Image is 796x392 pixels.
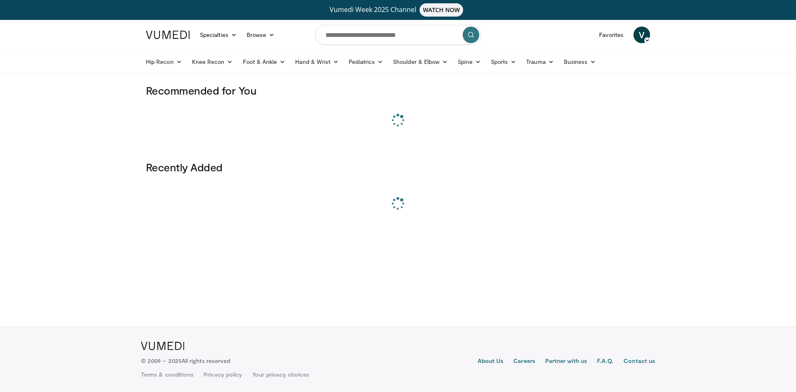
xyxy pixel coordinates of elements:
a: Partner with us [545,357,587,367]
a: Your privacy choices [252,370,309,379]
a: Specialties [195,27,242,43]
p: © 2009 – 2025 [141,357,230,365]
a: Business [559,54,601,70]
span: WATCH NOW [420,3,464,17]
a: Contact us [624,357,655,367]
a: Shoulder & Elbow [388,54,453,70]
a: Browse [242,27,280,43]
a: Pediatrics [344,54,388,70]
img: VuMedi Logo [141,342,184,350]
a: Privacy policy [204,370,242,379]
img: VuMedi Logo [146,31,190,39]
a: Trauma [521,54,559,70]
a: Foot & Ankle [238,54,291,70]
input: Search topics, interventions [315,25,481,45]
a: Vumedi Week 2025 ChannelWATCH NOW [147,3,649,17]
a: V [633,27,650,43]
a: Careers [513,357,535,367]
span: All rights reserved [182,357,230,364]
a: Hand & Wrist [290,54,344,70]
a: Hip Recon [141,54,187,70]
a: Knee Recon [187,54,238,70]
a: Terms & conditions [141,370,194,379]
a: F.A.Q. [597,357,614,367]
h3: Recommended for You [146,84,650,97]
a: Favorites [594,27,629,43]
a: Sports [486,54,522,70]
a: Spine [453,54,485,70]
a: About Us [478,357,504,367]
h3: Recently Added [146,161,650,174]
